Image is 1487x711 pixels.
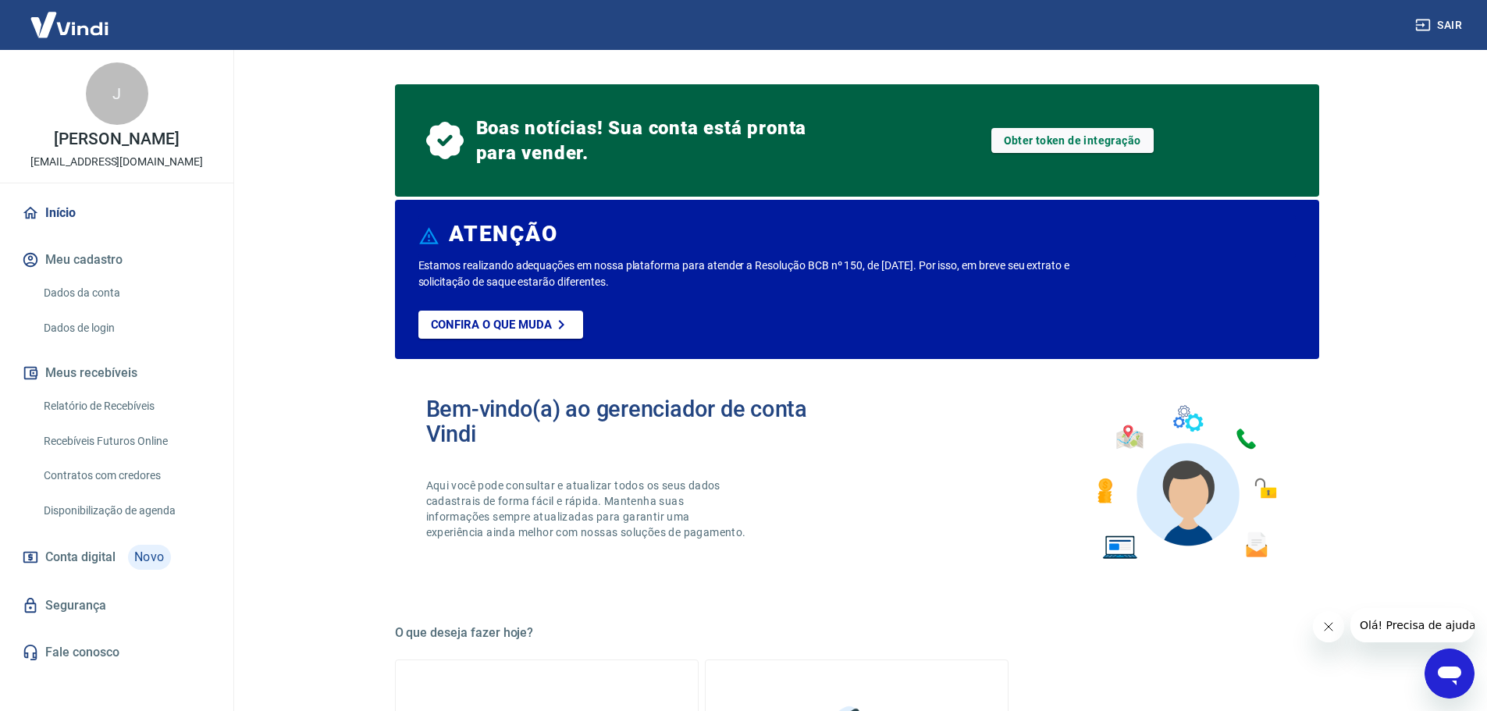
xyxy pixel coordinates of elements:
a: Dados da conta [37,277,215,309]
a: Confira o que muda [418,311,583,339]
img: Imagem de um avatar masculino com diversos icones exemplificando as funcionalidades do gerenciado... [1083,396,1288,569]
p: Estamos realizando adequações em nossa plataforma para atender a Resolução BCB nº 150, de [DATE].... [418,258,1120,290]
h2: Bem-vindo(a) ao gerenciador de conta Vindi [426,396,857,446]
iframe: Fechar mensagem [1313,611,1344,642]
a: Início [19,196,215,230]
a: Segurança [19,588,215,623]
p: Confira o que muda [431,318,552,332]
a: Disponibilização de agenda [37,495,215,527]
button: Meus recebíveis [19,356,215,390]
button: Sair [1412,11,1468,40]
span: Novo [128,545,171,570]
a: Recebíveis Futuros Online [37,425,215,457]
span: Olá! Precisa de ajuda? [9,11,131,23]
a: Conta digitalNovo [19,539,215,576]
p: [PERSON_NAME] [54,131,179,148]
img: Vindi [19,1,120,48]
a: Relatório de Recebíveis [37,390,215,422]
button: Meu cadastro [19,243,215,277]
h5: O que deseja fazer hoje? [395,625,1319,641]
a: Obter token de integração [991,128,1154,153]
h6: ATENÇÃO [449,226,557,242]
div: J [86,62,148,125]
p: [EMAIL_ADDRESS][DOMAIN_NAME] [30,154,203,170]
a: Contratos com credores [37,460,215,492]
iframe: Mensagem da empresa [1350,608,1475,642]
span: Conta digital [45,546,116,568]
iframe: Botão para abrir a janela de mensagens [1425,649,1475,699]
p: Aqui você pode consultar e atualizar todos os seus dados cadastrais de forma fácil e rápida. Mant... [426,478,749,540]
span: Boas notícias! Sua conta está pronta para vender. [476,116,813,165]
a: Dados de login [37,312,215,344]
a: Fale conosco [19,635,215,670]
